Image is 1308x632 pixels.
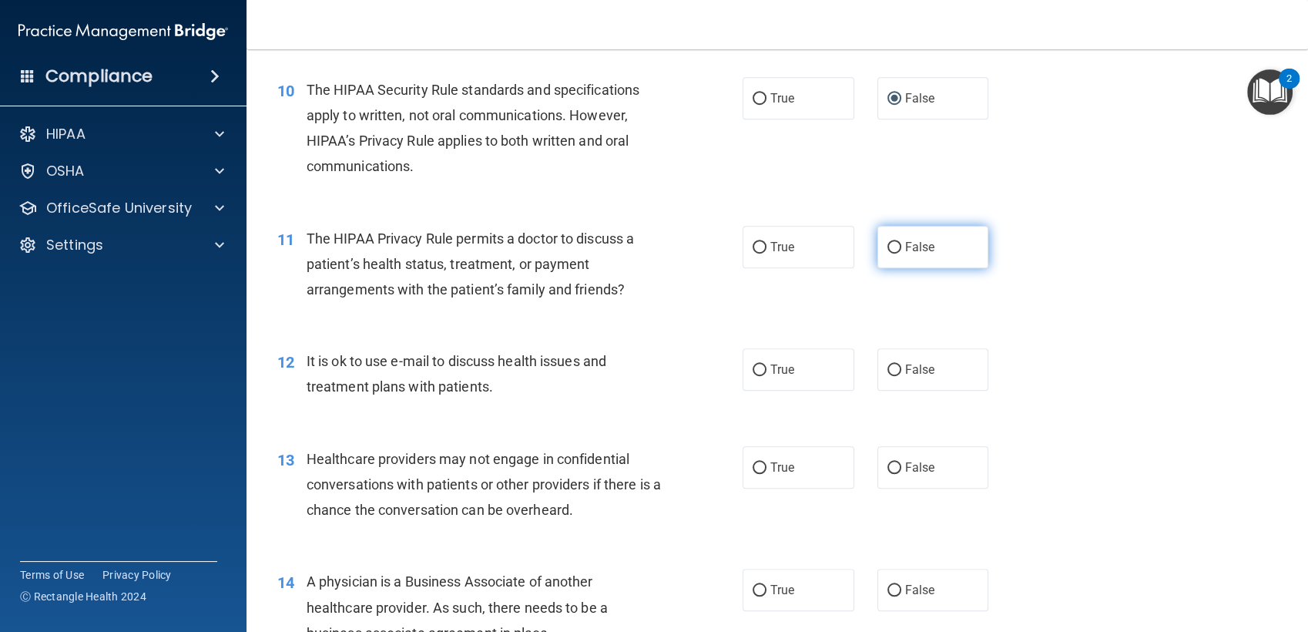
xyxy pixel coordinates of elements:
[1286,79,1292,99] div: 2
[905,91,935,106] span: False
[770,91,794,106] span: True
[887,93,901,105] input: False
[277,230,294,249] span: 11
[277,353,294,371] span: 12
[753,365,766,376] input: True
[45,66,153,87] h4: Compliance
[753,585,766,597] input: True
[770,583,794,597] span: True
[46,236,103,254] p: Settings
[46,199,192,217] p: OfficeSafe University
[20,567,84,583] a: Terms of Use
[46,125,86,143] p: HIPAA
[753,242,766,254] input: True
[887,585,901,597] input: False
[887,242,901,254] input: False
[277,82,294,100] span: 10
[753,93,766,105] input: True
[20,589,146,604] span: Ⓒ Rectangle Health 2024
[1247,69,1293,115] button: Open Resource Center, 2 new notifications
[18,236,224,254] a: Settings
[307,451,661,518] span: Healthcare providers may not engage in confidential conversations with patients or other provider...
[905,583,935,597] span: False
[307,82,639,175] span: The HIPAA Security Rule standards and specifications apply to written, not oral communications. H...
[307,353,606,395] span: It is ok to use e-mail to discuss health issues and treatment plans with patients.
[770,460,794,475] span: True
[307,230,634,298] span: The HIPAA Privacy Rule permits a doctor to discuss a patient’s health status, treatment, or payme...
[753,462,766,474] input: True
[905,240,935,254] span: False
[905,362,935,377] span: False
[18,16,228,47] img: PMB logo
[46,162,85,180] p: OSHA
[277,573,294,592] span: 14
[887,462,901,474] input: False
[770,362,794,377] span: True
[905,460,935,475] span: False
[277,451,294,469] span: 13
[18,162,224,180] a: OSHA
[770,240,794,254] span: True
[887,365,901,376] input: False
[102,567,172,583] a: Privacy Policy
[18,125,224,143] a: HIPAA
[18,199,224,217] a: OfficeSafe University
